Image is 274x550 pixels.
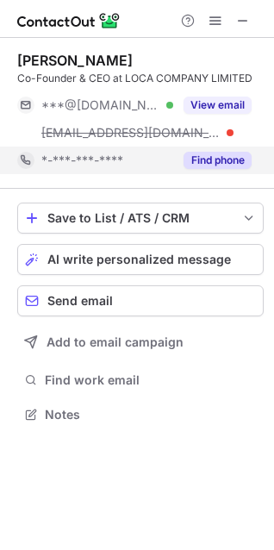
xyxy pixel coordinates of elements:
div: [PERSON_NAME] [17,52,133,69]
button: Send email [17,285,264,316]
button: Reveal Button [184,97,252,114]
span: Send email [47,294,113,308]
button: Add to email campaign [17,327,264,358]
span: [EMAIL_ADDRESS][DOMAIN_NAME] [41,125,221,141]
span: ***@[DOMAIN_NAME] [41,97,160,113]
button: Find work email [17,368,264,392]
button: Notes [17,403,264,427]
button: save-profile-one-click [17,203,264,234]
div: Co-Founder & CEO at LOCA COMPANY LIMITED [17,71,264,86]
img: ContactOut v5.3.10 [17,10,121,31]
span: Find work email [45,372,257,388]
span: Add to email campaign [47,335,184,349]
div: Save to List / ATS / CRM [47,211,234,225]
button: Reveal Button [184,152,252,169]
span: AI write personalized message [47,253,231,266]
span: Notes [45,407,257,422]
button: AI write personalized message [17,244,264,275]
